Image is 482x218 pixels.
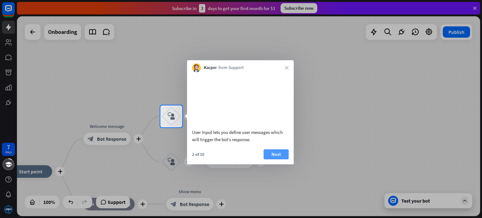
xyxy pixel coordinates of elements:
div: 2 of 10 [192,152,204,157]
button: Next [264,149,289,159]
i: block_user_input [168,113,175,120]
span: Kacper [204,65,217,71]
span: from Support [218,65,244,71]
i: close [285,66,289,70]
div: User Input lets you define user messages which will trigger the bot’s response. [192,129,289,143]
button: Open LiveChat chat widget [5,3,24,21]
